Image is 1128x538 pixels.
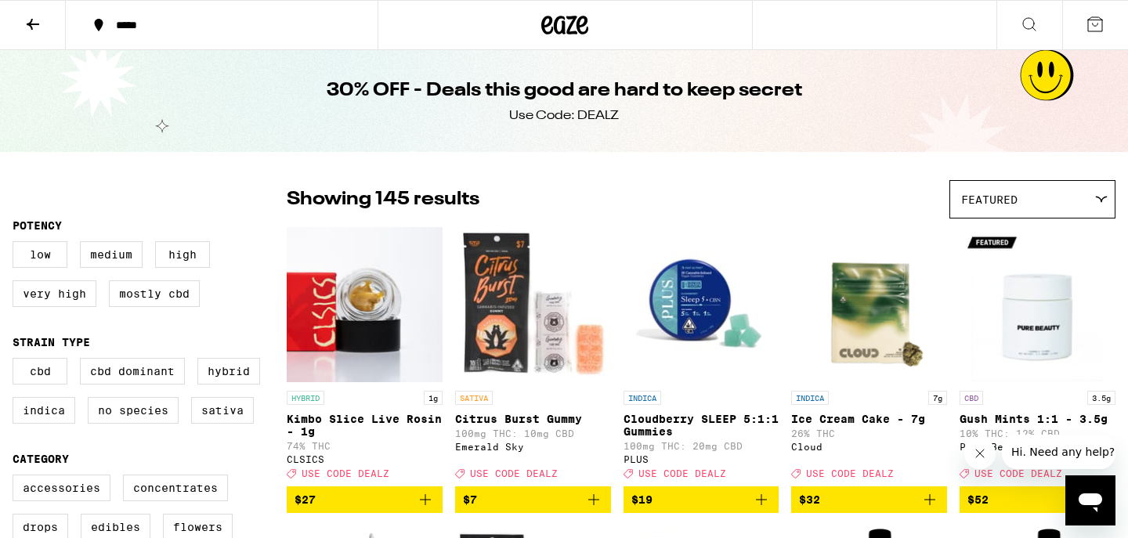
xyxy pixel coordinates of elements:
[287,226,443,383] img: CLSICS - Kimbo Slice Live Rosin - 1g
[287,454,443,464] div: CLSICS
[455,486,611,513] button: Add to bag
[967,493,989,506] span: $52
[791,428,947,439] p: 26% THC
[13,453,69,465] legend: Category
[624,226,779,383] img: PLUS - Cloudberry SLEEP 5:1:1 Gummies
[287,186,479,213] p: Showing 145 results
[455,442,611,452] div: Emerald Sky
[287,413,443,438] p: Kimbo Slice Live Rosin - 1g
[13,336,90,348] legend: Strain Type
[302,468,389,478] span: USE CODE DEALZ
[13,397,75,424] label: Indica
[455,413,611,425] p: Citrus Burst Gummy
[191,397,254,424] label: Sativa
[13,475,110,501] label: Accessories
[791,413,947,425] p: Ice Cream Cake - 7g
[13,219,62,232] legend: Potency
[791,391,829,405] p: INDICA
[624,413,779,438] p: Cloudberry SLEEP 5:1:1 Gummies
[197,358,260,385] label: Hybrid
[287,226,443,486] a: Open page for Kimbo Slice Live Rosin - 1g from CLSICS
[424,391,443,405] p: 1g
[295,493,316,506] span: $27
[287,391,324,405] p: HYBRID
[13,241,67,268] label: Low
[80,241,143,268] label: Medium
[791,226,947,383] img: Cloud - Ice Cream Cake - 7g
[791,442,947,452] div: Cloud
[624,441,779,451] p: 100mg THC: 20mg CBD
[624,486,779,513] button: Add to bag
[455,226,611,486] a: Open page for Citrus Burst Gummy from Emerald Sky
[631,493,653,506] span: $19
[1065,475,1115,525] iframe: Button to launch messaging window
[155,241,210,268] label: High
[960,486,1115,513] button: Add to bag
[13,358,67,385] label: CBD
[1087,391,1115,405] p: 3.5g
[509,107,619,125] div: Use Code: DEALZ
[961,193,1018,206] span: Featured
[1002,435,1115,469] iframe: Message from company
[624,454,779,464] div: PLUS
[960,226,1115,383] img: Pure Beauty - Gush Mints 1:1 - 3.5g
[80,358,185,385] label: CBD Dominant
[960,391,983,405] p: CBD
[974,468,1062,478] span: USE CODE DEALZ
[799,493,820,506] span: $32
[123,475,228,501] label: Concentrates
[327,78,802,104] h1: 30% OFF - Deals this good are hard to keep secret
[88,397,179,424] label: No Species
[455,391,493,405] p: SATIVA
[13,280,96,307] label: Very High
[470,468,558,478] span: USE CODE DEALZ
[287,441,443,451] p: 74% THC
[638,468,726,478] span: USE CODE DEALZ
[960,413,1115,425] p: Gush Mints 1:1 - 3.5g
[960,226,1115,486] a: Open page for Gush Mints 1:1 - 3.5g from Pure Beauty
[928,391,947,405] p: 7g
[463,493,477,506] span: $7
[455,226,611,383] img: Emerald Sky - Citrus Burst Gummy
[964,438,996,469] iframe: Close message
[109,280,200,307] label: Mostly CBD
[624,391,661,405] p: INDICA
[806,468,894,478] span: USE CODE DEALZ
[791,486,947,513] button: Add to bag
[455,428,611,439] p: 100mg THC: 10mg CBD
[960,442,1115,452] div: Pure Beauty
[791,226,947,486] a: Open page for Ice Cream Cake - 7g from Cloud
[287,486,443,513] button: Add to bag
[960,428,1115,439] p: 10% THC: 12% CBD
[624,226,779,486] a: Open page for Cloudberry SLEEP 5:1:1 Gummies from PLUS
